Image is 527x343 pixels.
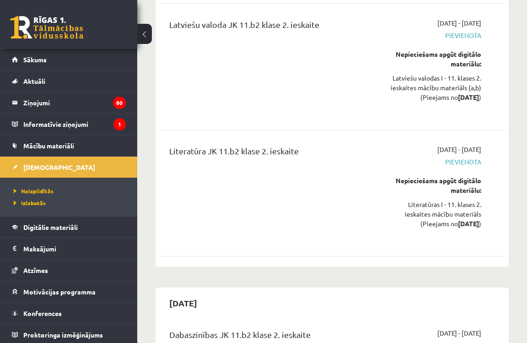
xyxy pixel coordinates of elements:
span: Konferences [23,309,62,317]
a: Digitālie materiāli [12,217,126,238]
a: Informatīvie ziņojumi1 [12,114,126,135]
span: Motivācijas programma [23,288,96,296]
a: Sākums [12,49,126,70]
a: Rīgas 1. Tālmācības vidusskola [10,16,83,39]
a: Aktuāli [12,71,126,92]
a: Maksājumi [12,238,126,259]
span: Aktuāli [23,77,45,85]
h2: [DATE] [160,292,206,314]
span: Digitālie materiāli [23,223,78,231]
a: Motivācijas programma [12,281,126,302]
div: Nepieciešams apgūt digitālo materiālu: [387,176,481,195]
span: Mācību materiāli [23,142,74,150]
a: Izlabotās [14,199,128,207]
span: Pievienota [387,31,481,40]
a: Atzīmes [12,260,126,281]
strong: [DATE] [458,219,479,228]
div: Literatūras I - 11. klases 2. ieskaites mācību materiāls (Pieejams no ) [387,200,481,229]
span: Neizpildītās [14,187,54,195]
span: Sākums [23,55,47,64]
div: Latviešu valodas I - 11. klases 2. ieskaites mācību materiāls (a,b) (Pieejams no ) [387,73,481,102]
div: Latviešu valoda JK 11.b2 klase 2. ieskaite [169,18,373,35]
i: 80 [113,97,126,109]
span: Izlabotās [14,199,46,207]
span: Proktoringa izmēģinājums [23,331,103,339]
div: Nepieciešams apgūt digitālo materiālu: [387,49,481,69]
span: [DEMOGRAPHIC_DATA] [23,163,95,171]
span: Pievienota [387,157,481,167]
span: [DATE] - [DATE] [437,328,481,338]
legend: Informatīvie ziņojumi [23,114,126,135]
i: 1 [113,118,126,131]
a: [DEMOGRAPHIC_DATA] [12,157,126,178]
a: Ziņojumi80 [12,92,126,113]
a: Neizpildītās [14,187,128,195]
div: Literatūra JK 11.b2 klase 2. ieskaite [169,145,373,162]
span: [DATE] - [DATE] [437,18,481,28]
span: Atzīmes [23,266,48,274]
span: [DATE] - [DATE] [437,145,481,154]
strong: [DATE] [458,93,479,101]
a: Mācību materiāli [12,135,126,156]
legend: Ziņojumi [23,92,126,113]
legend: Maksājumi [23,238,126,259]
a: Konferences [12,303,126,324]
